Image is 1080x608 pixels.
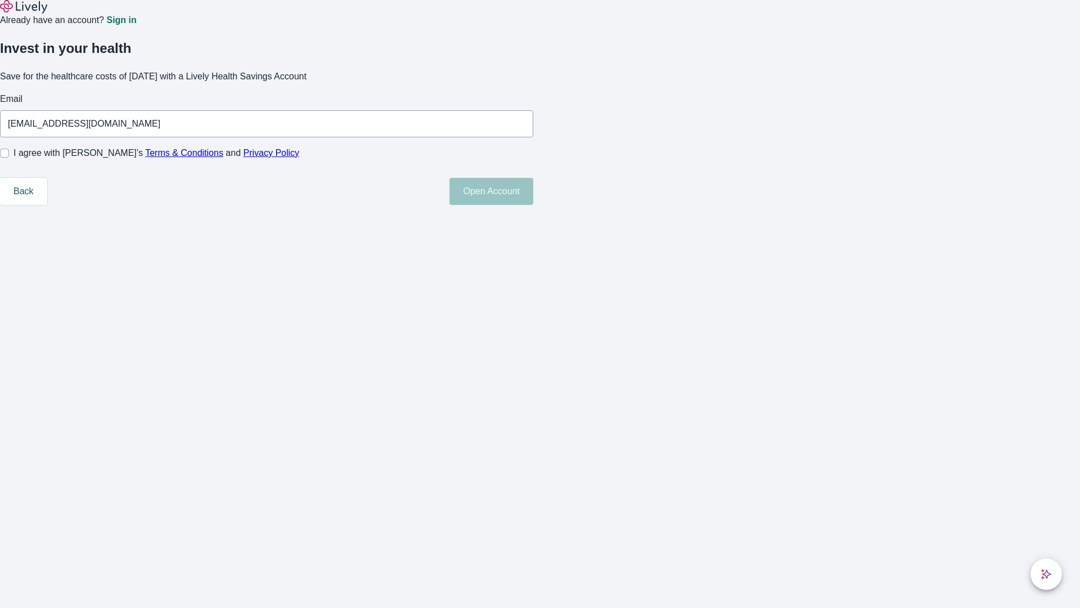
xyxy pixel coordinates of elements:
a: Sign in [106,16,136,25]
button: chat [1030,558,1062,590]
span: I agree with [PERSON_NAME]’s and [13,146,299,160]
svg: Lively AI Assistant [1041,569,1052,580]
a: Terms & Conditions [145,148,223,158]
a: Privacy Policy [244,148,300,158]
